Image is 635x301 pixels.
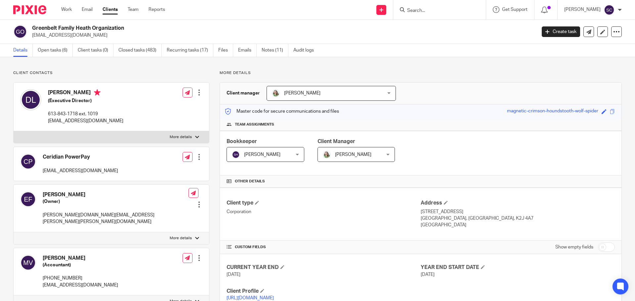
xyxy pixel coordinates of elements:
a: Team [128,6,139,13]
label: Show empty fields [555,244,593,250]
a: Recurring tasks (17) [167,44,213,57]
p: [PHONE_NUMBER] [43,275,118,282]
span: Bookkeeper [227,139,257,144]
p: [EMAIL_ADDRESS][DOMAIN_NAME] [43,168,118,174]
p: 613-843-1718 ext. 1019 [48,111,123,117]
h4: Client Profile [227,288,421,295]
p: Master code for secure communications and files [225,108,339,115]
img: Pixie [13,5,46,14]
h2: Greenbelt Family Heath Organization [32,25,432,32]
a: Notes (11) [262,44,288,57]
a: Client tasks (0) [78,44,113,57]
img: KC%20Photo.jpg [323,151,331,159]
h4: CUSTOM FIELDS [227,245,421,250]
a: Details [13,44,33,57]
h4: [PERSON_NAME] [48,89,123,97]
span: [PERSON_NAME] [335,152,371,157]
p: [EMAIL_ADDRESS][DOMAIN_NAME] [43,282,118,288]
span: [DATE] [421,272,435,277]
p: More details [170,134,192,140]
span: [PERSON_NAME] [284,91,320,95]
h5: (Accountant) [43,262,118,268]
p: [STREET_ADDRESS] [421,208,615,215]
p: Corporation [227,208,421,215]
a: Open tasks (6) [38,44,73,57]
a: Create task [542,26,580,37]
h4: Address [421,200,615,207]
h5: (Owner) [43,198,189,205]
p: [EMAIL_ADDRESS][DOMAIN_NAME] [32,32,532,39]
img: svg%3E [20,154,36,169]
img: svg%3E [20,255,36,271]
a: Audit logs [293,44,319,57]
a: Email [82,6,93,13]
h4: Client type [227,200,421,207]
span: Client Manager [317,139,355,144]
p: More details [170,236,192,241]
span: Team assignments [235,122,274,127]
img: KC%20Photo.jpg [272,89,280,97]
img: svg%3E [20,191,36,207]
img: svg%3E [232,151,240,159]
a: Files [218,44,233,57]
div: magnetic-crimson-houndstooth-wolf-spider [507,108,598,115]
a: Work [61,6,72,13]
a: Reports [148,6,165,13]
i: Primary [94,89,101,96]
p: [PERSON_NAME] [564,6,601,13]
p: [GEOGRAPHIC_DATA], [GEOGRAPHIC_DATA], K2J 4A7 [421,215,615,222]
a: [URL][DOMAIN_NAME] [227,296,274,300]
h5: (Executive Director) [48,97,123,104]
h4: Ceridian PowerPay [43,154,118,161]
input: Search [406,8,466,14]
p: More details [220,70,622,76]
p: [PERSON_NAME][DOMAIN_NAME][EMAIL_ADDRESS][PERSON_NAME][PERSON_NAME][DOMAIN_NAME] [43,212,189,225]
h4: CURRENT YEAR END [227,264,421,271]
span: Other details [235,179,265,184]
img: svg%3E [604,5,614,15]
img: svg%3E [13,25,27,39]
h4: [PERSON_NAME] [43,191,189,198]
h3: Client manager [227,90,260,96]
a: Emails [238,44,257,57]
a: Clients [103,6,118,13]
p: [EMAIL_ADDRESS][DOMAIN_NAME] [48,118,123,124]
span: [PERSON_NAME] [244,152,280,157]
p: [GEOGRAPHIC_DATA] [421,222,615,228]
h4: [PERSON_NAME] [43,255,118,262]
img: svg%3E [20,89,41,110]
a: Closed tasks (483) [118,44,162,57]
p: Client contacts [13,70,209,76]
h4: YEAR END START DATE [421,264,615,271]
span: [DATE] [227,272,240,277]
span: Get Support [502,7,528,12]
